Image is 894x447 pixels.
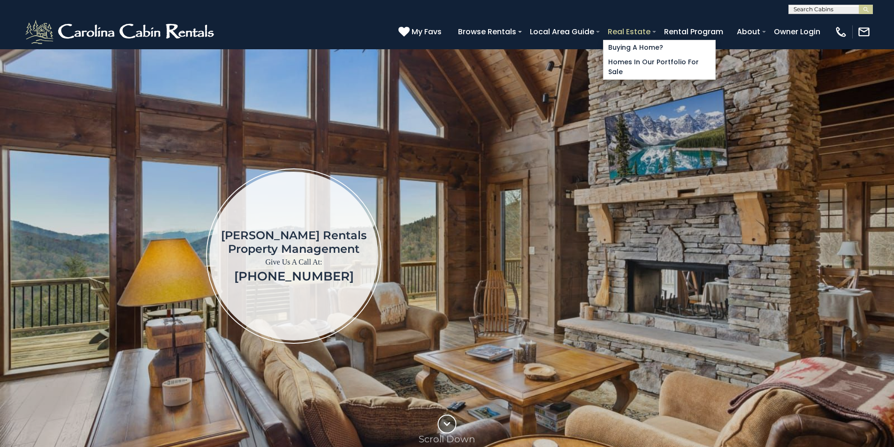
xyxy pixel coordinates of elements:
a: Real Estate [603,23,655,40]
img: mail-regular-white.png [857,25,871,38]
a: Buying A Home? [604,40,715,55]
iframe: New Contact Form [533,77,839,435]
p: Scroll Down [419,433,475,445]
span: My Favs [412,26,442,38]
h1: [PERSON_NAME] Rentals Property Management [221,228,367,256]
a: Homes in Our Portfolio For Sale [604,55,715,79]
a: Rental Program [659,23,728,40]
a: About [732,23,765,40]
a: Local Area Guide [525,23,599,40]
a: [PHONE_NUMBER] [234,269,354,284]
p: Give Us A Call At: [221,256,367,269]
img: White-1-2.png [23,18,218,46]
a: My Favs [398,26,444,38]
a: Browse Rentals [453,23,521,40]
img: phone-regular-white.png [834,25,848,38]
a: Owner Login [769,23,825,40]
